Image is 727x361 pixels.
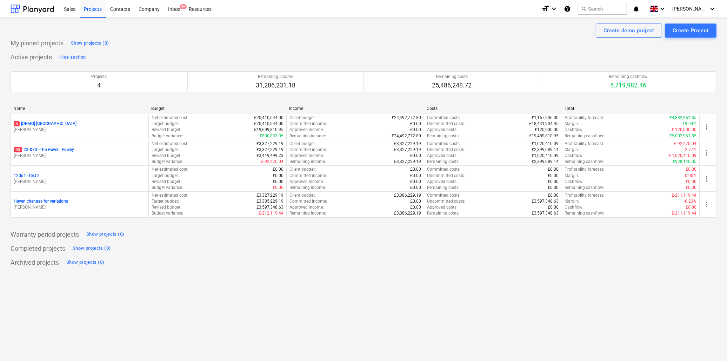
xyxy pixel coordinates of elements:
p: £0.00 [548,192,559,198]
p: £3,597,348.63 [532,210,559,216]
i: keyboard_arrow_down [658,5,667,13]
p: £2,399,089.14 [532,147,559,153]
p: Profitability forecast : [565,115,605,121]
p: Approved income : [289,204,324,210]
p: £0.00 [410,127,421,133]
p: Committed income : [289,173,327,179]
p: £4,882,961.85 [669,115,696,121]
div: Budget [151,106,284,111]
p: Profitability forecast : [565,192,605,198]
p: £-1,020,410.09 [668,153,696,159]
p: £-120,000.00 [672,127,696,133]
p: Margin : [565,121,579,127]
p: £19,489,810.95 [529,133,559,139]
p: £1,020,410.09 [532,141,559,147]
p: Remaining cashflow : [565,210,605,216]
button: Create Project [665,24,716,38]
span: more_vert [702,123,711,131]
p: Committed income : [289,198,327,204]
p: [PERSON_NAME] [14,179,146,185]
p: £20,410,644.00 [254,115,284,121]
p: Approved costs : [427,204,458,210]
p: 0.00% [685,173,696,179]
p: £0.00 [548,173,559,179]
p: £24,492,772.80 [392,133,421,139]
div: Show projects (0) [73,244,111,252]
p: £0.00 [410,204,421,210]
button: Hide section [58,52,87,63]
p: £0.00 [410,173,421,179]
p: -2.77% [684,147,696,153]
p: £1,020,410.09 [532,153,559,159]
p: [PERSON_NAME] [14,153,146,159]
p: 31,206,231.18 [256,81,295,90]
p: Uncommitted costs : [427,198,465,204]
p: £120,000.00 [535,127,559,133]
p: Target budget : [152,147,179,153]
p: £3,385,229.19 [256,198,284,204]
span: 9+ [180,4,187,9]
p: Committed costs : [427,192,461,198]
p: Margin : [565,198,579,204]
p: £3,327,229.19 [256,192,284,198]
div: Haven changes for variations[PERSON_NAME] [14,198,146,210]
p: Remaining costs [432,74,472,80]
p: £2,399,089.14 [532,159,559,165]
p: £0.00 [686,185,696,191]
p: Archived projects [11,258,59,267]
p: Client budget : [289,115,316,121]
p: £0.00 [686,179,696,185]
p: £3,327,229.19 [394,141,421,147]
p: Net estimated cost : [152,141,188,147]
div: Show projects (0) [86,230,124,238]
p: Approved income : [289,153,324,159]
p: Target budget : [152,173,179,179]
p: £20,410,644.00 [254,121,284,127]
button: Show projects (0) [69,38,111,49]
p: 5,719,982.46 [609,81,647,90]
p: £3,597,348.63 [256,204,284,210]
p: Net estimated cost : [152,192,188,198]
p: £3,419,499.23 [256,153,284,159]
i: keyboard_arrow_down [550,5,558,13]
p: Committed costs : [427,141,461,147]
p: Remaining income : [289,210,326,216]
p: Remaining income [256,74,295,80]
p: Committed income : [289,147,327,153]
p: Remaining costs : [427,210,460,216]
i: keyboard_arrow_down [708,5,716,13]
p: £928,140.05 [673,159,696,165]
p: Profitability forecast : [565,141,605,147]
p: £18,441,904.95 [529,121,559,127]
div: Total [565,106,697,111]
p: Cashflow : [565,153,584,159]
div: Income [289,106,421,111]
p: £3,597,348.63 [532,198,559,204]
p: Committed costs : [427,115,461,121]
p: [PERSON_NAME] [14,204,146,210]
p: £0.00 [273,185,284,191]
p: Approved costs : [427,153,458,159]
p: Margin : [565,173,579,179]
p: Remaining cashflow [609,74,647,80]
p: Budget variance : [152,210,183,216]
div: Create demo project [603,26,654,35]
p: Remaining income : [289,185,326,191]
p: Haven changes for variations [14,198,68,204]
p: Budget variance : [152,159,183,165]
button: Create demo project [596,24,662,38]
span: 93 [14,147,22,152]
p: £24,492,772.80 [392,115,421,121]
button: Show projects (0) [85,229,126,240]
p: Profitability forecast : [565,166,605,172]
p: £800,833.05 [260,133,284,139]
p: Remaining costs : [427,185,460,191]
p: Remaining costs : [427,159,460,165]
p: Projects [91,74,107,80]
p: £0.00 [686,166,696,172]
div: Chat Widget [692,327,727,361]
p: £5,002,961.85 [669,133,696,139]
p: Warranty period projects [11,230,79,239]
p: Cashflow : [565,127,584,133]
p: Remaining cashflow : [565,159,605,165]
